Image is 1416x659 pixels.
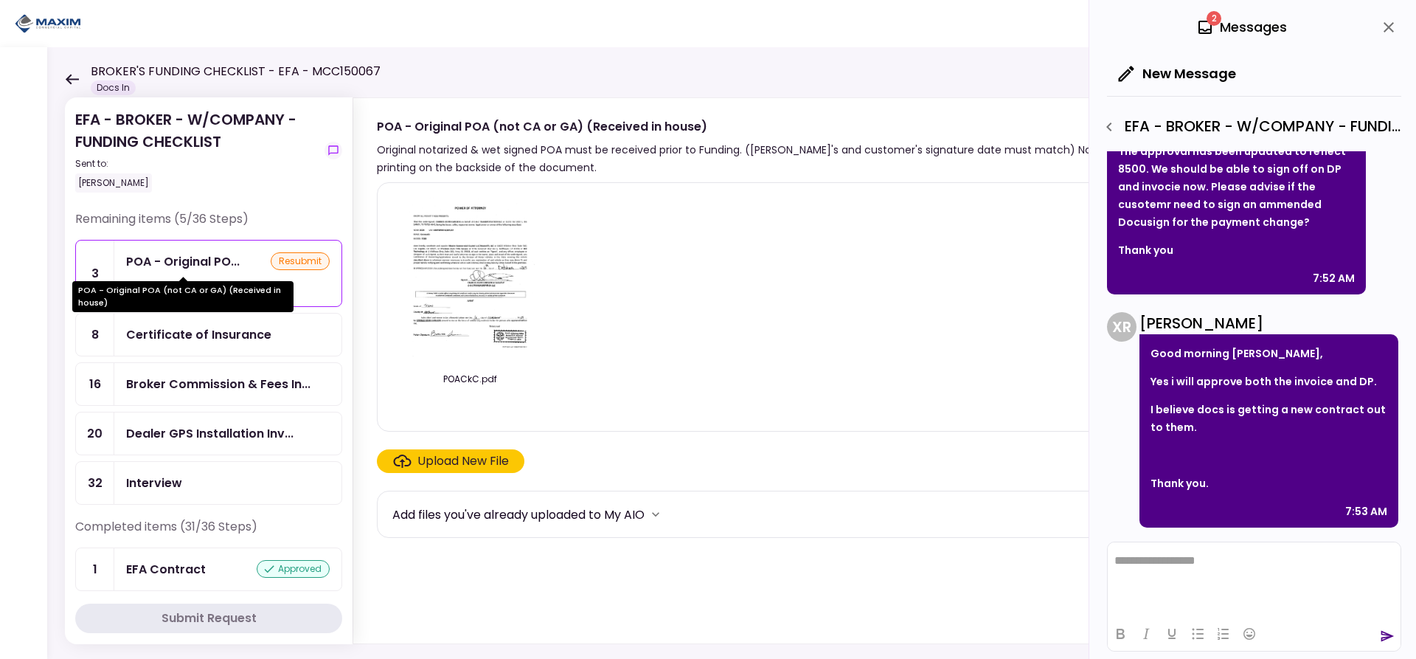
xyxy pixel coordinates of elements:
div: EFA Contract [126,560,206,579]
div: POA - Original POA (not CA or GA) (Received in house) [377,117,1268,136]
img: Partner icon [15,13,81,35]
p: Thank you. [1150,475,1387,492]
p: I believe docs is getting a new contract out to them. [1150,401,1387,436]
div: POA - Original POA (not CA or GA) (Received in house) [72,281,294,312]
button: Bullet list [1185,624,1210,644]
div: POA - Original POA (not CA or GA) (Received in house)Original notarized & wet signed POA must be ... [353,97,1386,644]
div: resubmit [271,252,330,270]
button: Italic [1134,624,1159,644]
div: EFA - BROKER - W/COMPANY - FUNDING CHECKLIST - Dealer's Final Invoice [1097,114,1401,139]
p: Thank you [1118,241,1355,259]
div: Messages [1196,16,1287,38]
div: Completed items (31/36 Steps) [75,518,342,548]
button: Underline [1159,624,1184,644]
div: Remaining items (5/36 Steps) [75,210,342,240]
button: Emojis [1237,624,1262,644]
a: 1EFA Contractapproved [75,548,342,591]
div: EFA - BROKER - W/COMPANY - FUNDING CHECKLIST [75,108,319,193]
button: send [1380,629,1395,644]
p: Good morning [PERSON_NAME], [1150,345,1387,362]
button: Bold [1108,624,1133,644]
div: Docs In [91,80,136,95]
div: Add files you've already uploaded to My AIO [392,506,645,524]
button: more [645,503,667,525]
a: 8Certificate of Insurance [75,313,342,356]
div: Broker Commission & Fees Invoice [126,375,310,393]
a: 32Interview [75,461,342,505]
p: Yes i will approve both the invoice and DP. [1150,373,1387,390]
button: Numbered list [1211,624,1236,644]
div: Certificate of Insurance [126,325,271,344]
div: Dealer GPS Installation Invoice [126,424,294,443]
h1: BROKER'S FUNDING CHECKLIST - EFA - MCC150067 [91,63,381,80]
a: 3POA - Original POA (not CA or GA) (Received in house)resubmitYour file has been rejected [75,240,342,307]
div: 16 [76,363,114,405]
p: The approval has been updated to reflect 8500. We should be able to sign off on DP and invocie no... [1118,142,1355,231]
a: 16Broker Commission & Fees Invoice [75,362,342,406]
div: 32 [76,462,114,504]
div: Sent to: [75,157,319,170]
div: 1 [76,548,114,590]
div: 7:52 AM [1313,269,1355,287]
div: Upload New File [417,452,509,470]
a: 20Dealer GPS Installation Invoice [75,412,342,455]
div: POACkC.pdf [392,373,547,386]
div: 7:53 AM [1345,503,1387,520]
div: 8 [76,314,114,356]
button: close [1376,15,1401,40]
div: approved [257,560,330,578]
div: Interview [126,474,182,492]
iframe: Rich Text Area [1108,542,1401,616]
div: POA - Original POA (not CA or GA) (Received in house) [126,252,240,271]
div: X R [1107,312,1136,342]
div: [PERSON_NAME] [1139,312,1398,334]
div: [PERSON_NAME] [75,173,152,193]
div: 3 [76,241,114,306]
div: Original notarized & wet signed POA must be received prior to Funding. ([PERSON_NAME]'s and custo... [377,141,1268,176]
span: Click here to upload the required document [377,449,524,473]
button: show-messages [324,142,342,159]
div: Submit Request [162,610,257,627]
span: 2 [1207,11,1221,26]
div: 20 [76,413,114,455]
button: New Message [1107,55,1248,93]
button: Submit Request [75,604,342,633]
